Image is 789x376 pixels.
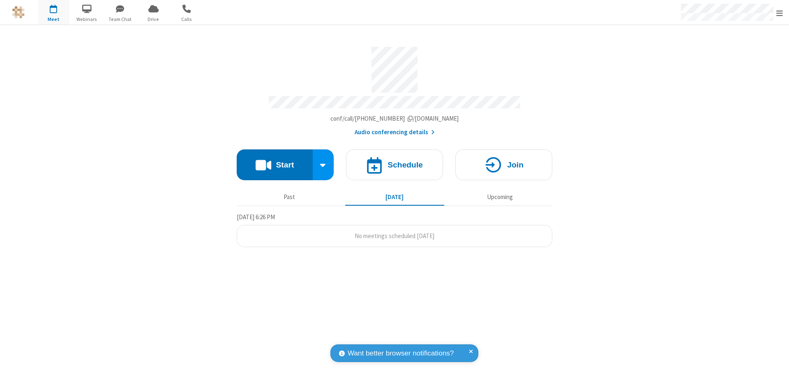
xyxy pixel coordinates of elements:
[237,212,552,248] section: Today's Meetings
[72,16,102,23] span: Webinars
[330,114,459,124] button: Copy my meeting room linkCopy my meeting room link
[355,232,434,240] span: No meetings scheduled [DATE]
[171,16,202,23] span: Calls
[105,16,136,23] span: Team Chat
[237,149,313,180] button: Start
[240,189,339,205] button: Past
[237,213,275,221] span: [DATE] 6:26 PM
[345,189,444,205] button: [DATE]
[313,149,334,180] div: Start conference options
[38,16,69,23] span: Meet
[276,161,294,169] h4: Start
[355,128,435,137] button: Audio conferencing details
[138,16,169,23] span: Drive
[346,149,443,180] button: Schedule
[507,161,524,169] h4: Join
[237,41,552,137] section: Account details
[348,348,454,359] span: Want better browser notifications?
[450,189,549,205] button: Upcoming
[455,149,552,180] button: Join
[330,115,459,122] span: Copy my meeting room link
[12,6,25,18] img: QA Selenium DO NOT DELETE OR CHANGE
[388,161,423,169] h4: Schedule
